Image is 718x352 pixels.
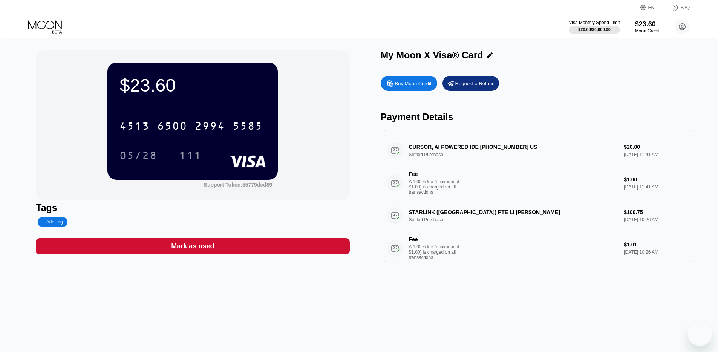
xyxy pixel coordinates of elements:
div: 5585 [233,121,263,133]
div: Mark as used [171,242,214,251]
div: Support Token:55779dcd89 [204,182,273,188]
div: $1.00 [624,176,688,182]
div: [DATE] 11:41 AM [624,184,688,190]
div: A 1.00% fee (minimum of $1.00) is charged on all transactions [409,179,465,195]
div: 05/28 [114,146,163,165]
div: $23.60 [635,20,660,28]
div: Support Token: 55779dcd89 [204,182,273,188]
iframe: Button to launch messaging window [688,322,712,346]
div: FeeA 1.00% fee (minimum of $1.00) is charged on all transactions$1.00[DATE] 11:41 AM [387,165,688,201]
div: 4513 [119,121,150,133]
div: 111 [173,146,207,165]
div: 6500 [157,121,187,133]
div: Buy Moon Credit [395,80,432,87]
div: 4513650029945585 [115,116,267,135]
div: FAQ [681,5,690,10]
div: Visa Monthly Spend Limit [569,20,620,25]
div: Fee [409,236,462,242]
div: Visa Monthly Spend Limit$20.00/$4,000.00 [569,20,620,34]
div: EN [640,4,663,11]
div: FAQ [663,4,690,11]
div: $1.01 [624,242,688,248]
div: Tags [36,202,349,213]
div: A 1.00% fee (minimum of $1.00) is charged on all transactions [409,244,465,260]
div: $20.00 / $4,000.00 [578,27,611,32]
div: Payment Details [381,112,694,122]
div: Request a Refund [455,80,495,87]
div: Add Tag [38,217,67,227]
div: 05/28 [119,150,157,162]
div: My Moon X Visa® Card [381,50,483,61]
div: FeeA 1.00% fee (minimum of $1.00) is charged on all transactions$1.01[DATE] 10:26 AM [387,230,688,266]
div: Fee [409,171,462,177]
div: [DATE] 10:26 AM [624,249,688,255]
div: $23.60 [119,75,266,96]
div: Add Tag [42,219,63,225]
div: EN [648,5,655,10]
div: Buy Moon Credit [381,76,437,91]
div: 2994 [195,121,225,133]
div: Moon Credit [635,28,660,34]
div: $23.60Moon Credit [635,20,660,34]
div: Request a Refund [442,76,499,91]
div: 111 [179,150,202,162]
div: Mark as used [36,238,349,254]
